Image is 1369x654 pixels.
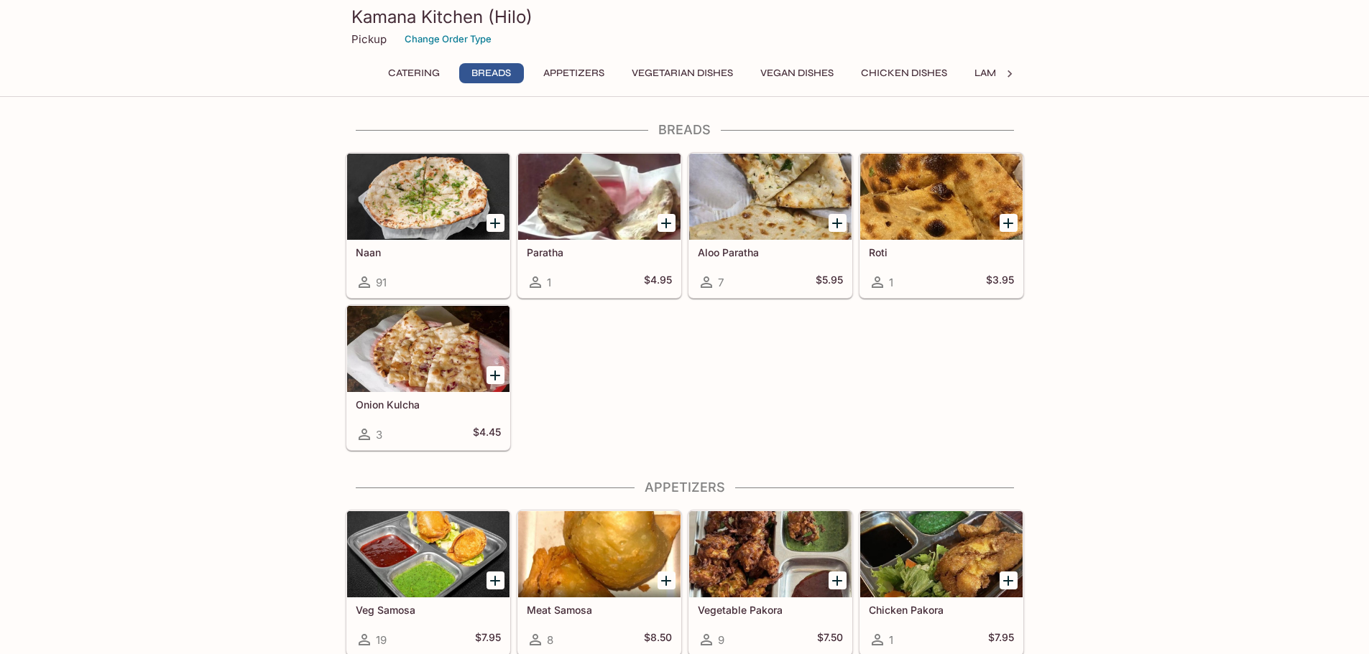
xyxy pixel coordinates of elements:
h5: $8.50 [644,631,672,648]
h5: $7.95 [475,631,501,648]
h5: $7.50 [817,631,843,648]
button: Catering [380,63,448,83]
button: Add Naan [487,214,504,232]
h5: $3.95 [986,274,1014,291]
button: Chicken Dishes [853,63,955,83]
h5: Naan [356,246,501,258]
a: Onion Kulcha3$4.45 [346,305,510,450]
h5: Paratha [527,246,672,258]
a: Roti1$3.95 [859,153,1023,298]
button: Lamb Dishes [967,63,1048,83]
span: 91 [376,276,387,289]
button: Vegan Dishes [752,63,842,83]
span: 1 [889,276,893,289]
h5: $7.95 [988,631,1014,648]
button: Add Roti [1000,214,1018,232]
span: 8 [547,633,553,647]
h5: $5.95 [816,274,843,291]
span: 3 [376,428,382,442]
button: Breads [459,63,524,83]
button: Add Vegetable Pakora [829,571,847,589]
div: Paratha [518,154,681,240]
h5: Aloo Paratha [698,246,843,258]
div: Vegetable Pakora [689,511,852,597]
p: Pickup [351,32,387,46]
h5: $4.45 [473,426,501,443]
button: Add Meat Samosa [658,571,676,589]
div: Veg Samosa [347,511,510,597]
div: Aloo Paratha [689,154,852,240]
button: Add Aloo Paratha [829,214,847,232]
a: Aloo Paratha7$5.95 [688,153,852,298]
h4: Appetizers [346,480,1024,495]
h5: Vegetable Pakora [698,604,843,616]
button: Add Veg Samosa [487,571,504,589]
a: Naan91 [346,153,510,298]
div: Roti [860,154,1023,240]
button: Add Paratha [658,214,676,232]
span: 1 [889,633,893,647]
h5: Meat Samosa [527,604,672,616]
div: Onion Kulcha [347,306,510,392]
button: Add Chicken Pakora [1000,571,1018,589]
button: Vegetarian Dishes [624,63,741,83]
a: Paratha1$4.95 [517,153,681,298]
button: Change Order Type [398,28,498,50]
h5: Veg Samosa [356,604,501,616]
h5: Roti [869,246,1014,258]
span: 7 [718,276,724,289]
h4: Breads [346,122,1024,138]
div: Chicken Pakora [860,511,1023,597]
span: 1 [547,276,551,289]
h3: Kamana Kitchen (Hilo) [351,6,1018,28]
span: 9 [718,633,724,647]
h5: $4.95 [644,274,672,291]
button: Appetizers [535,63,612,83]
div: Meat Samosa [518,511,681,597]
div: Naan [347,154,510,240]
span: 19 [376,633,387,647]
h5: Onion Kulcha [356,398,501,411]
h5: Chicken Pakora [869,604,1014,616]
button: Add Onion Kulcha [487,366,504,384]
